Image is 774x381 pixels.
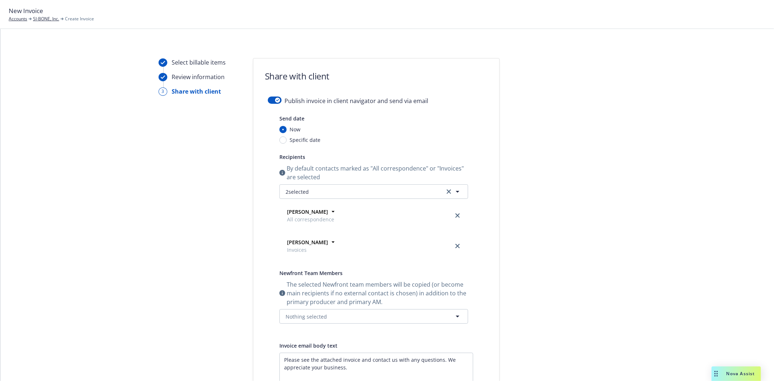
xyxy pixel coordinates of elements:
[279,115,304,122] span: Send date
[287,239,328,246] strong: [PERSON_NAME]
[279,309,468,324] button: Nothing selected
[287,208,328,215] strong: [PERSON_NAME]
[286,188,309,196] span: 2 selected
[726,370,755,377] span: Nova Assist
[9,6,43,16] span: New Invoice
[279,126,287,133] input: Now
[279,184,468,199] button: 2selectedclear selection
[33,16,59,22] a: SI-BONE, Inc.
[265,70,329,82] h1: Share with client
[279,153,305,160] span: Recipients
[453,242,462,250] a: close
[159,87,167,96] div: 3
[287,246,328,254] span: Invoices
[172,87,221,96] div: Share with client
[279,270,343,276] span: Newfront Team Members
[712,366,721,381] div: Drag to move
[172,73,225,81] div: Review information
[284,97,428,105] span: Publish invoice in client navigator and send via email
[290,136,320,144] span: Specific date
[279,136,287,144] input: Specific date
[445,187,453,196] a: clear selection
[286,313,327,320] span: Nothing selected
[287,280,468,306] span: The selected Newfront team members will be copied (or become main recipients if no external conta...
[172,58,226,67] div: Select billable items
[65,16,94,22] span: Create Invoice
[290,126,300,133] span: Now
[712,366,761,381] button: Nova Assist
[287,164,468,181] span: By default contacts marked as "All correspondence" or "Invoices" are selected
[9,16,27,22] a: Accounts
[287,216,334,223] span: All correspondence
[279,342,337,349] span: Invoice email body text
[453,211,462,220] a: close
